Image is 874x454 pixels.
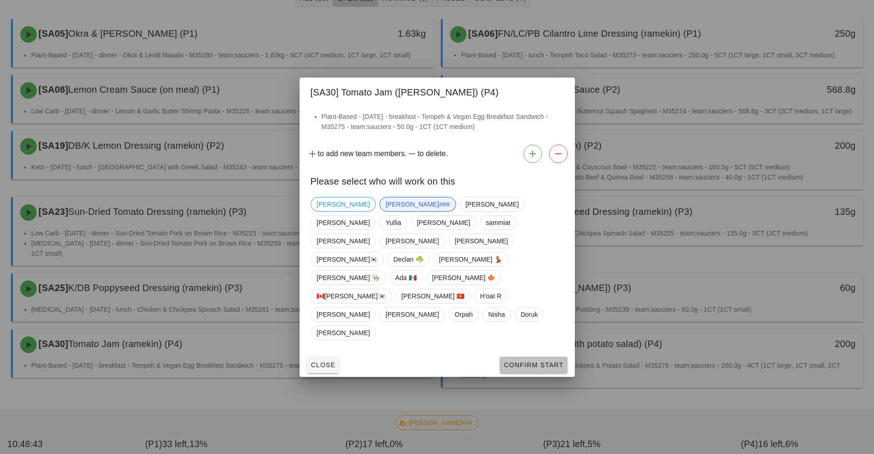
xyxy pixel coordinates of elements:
[317,308,370,321] span: [PERSON_NAME]
[317,326,370,340] span: [PERSON_NAME]
[454,234,507,248] span: [PERSON_NAME]
[393,252,423,266] span: Declan ☘️
[307,357,340,373] button: Close
[317,234,370,248] span: [PERSON_NAME]
[317,197,370,211] span: [PERSON_NAME]
[454,308,472,321] span: Orpah
[300,141,575,167] div: to add new team members. to delete.
[317,252,378,266] span: [PERSON_NAME]🇰🇷
[439,252,502,266] span: [PERSON_NAME] 💃🏽
[385,308,439,321] span: [PERSON_NAME]
[385,216,401,230] span: Yullia
[417,216,470,230] span: [PERSON_NAME]
[485,216,510,230] span: sammiat
[488,308,505,321] span: Nisha
[300,78,575,104] div: [SA30] Tomato Jam ([PERSON_NAME]) (P4)
[322,112,564,132] li: Plant-Based - [DATE] - breakfast - Tempeh & Vegan Egg Breakfast Sandwich - M35275 - team:sauciers...
[500,357,567,373] button: Confirm Start
[300,167,575,193] div: Please select who will work on this
[317,289,386,303] span: 🇨🇦[PERSON_NAME]🇰🇷
[480,289,501,303] span: H'oat R
[465,197,518,211] span: [PERSON_NAME]
[385,234,439,248] span: [PERSON_NAME]
[311,361,336,369] span: Close
[520,308,538,321] span: Doruk
[317,216,370,230] span: [PERSON_NAME]
[395,271,416,285] span: Ada 🇲🇽
[385,197,450,211] span: [PERSON_NAME]###
[503,361,563,369] span: Confirm Start
[432,271,495,285] span: [PERSON_NAME] 🍁
[317,271,380,285] span: [PERSON_NAME] 👨🏼‍🍳
[401,289,464,303] span: [PERSON_NAME] 🇻🇳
